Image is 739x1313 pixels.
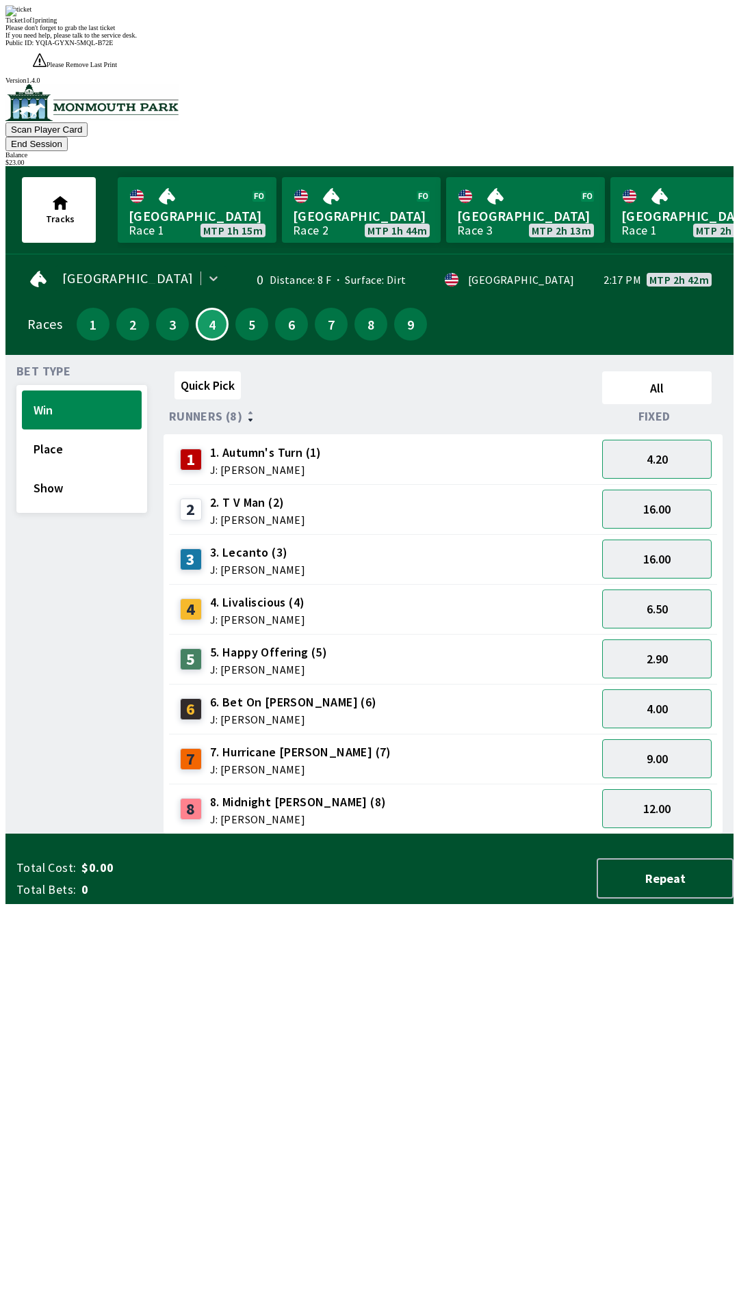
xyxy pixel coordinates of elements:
[5,24,734,31] div: Please don't forget to grab the last ticket
[210,743,391,761] span: 7. Hurricane [PERSON_NAME] (7)
[394,308,427,341] button: 9
[597,858,734,899] button: Repeat
[210,693,377,711] span: 6. Bet On [PERSON_NAME] (6)
[602,589,712,628] button: 6.50
[5,122,88,137] button: Scan Player Card
[5,137,68,151] button: End Session
[293,225,328,236] div: Race 2
[532,225,591,236] span: MTP 2h 13m
[647,751,668,767] span: 9.00
[597,410,717,423] div: Fixed
[275,308,308,341] button: 6
[602,739,712,778] button: 9.00
[457,207,594,225] span: [GEOGRAPHIC_DATA]
[169,410,597,423] div: Runners (8)
[318,319,344,329] span: 7
[210,644,327,661] span: 5. Happy Offering (5)
[643,551,671,567] span: 16.00
[647,701,668,717] span: 4.00
[34,402,130,418] span: Win
[367,225,427,236] span: MTP 1h 44m
[278,319,304,329] span: 6
[602,639,712,678] button: 2.90
[608,380,705,396] span: All
[354,308,387,341] button: 8
[210,444,322,462] span: 1. Autumn's Turn (1)
[643,801,671,817] span: 12.00
[47,61,117,68] span: Please Remove Last Print
[34,441,130,457] span: Place
[34,480,130,496] span: Show
[200,321,224,328] span: 4
[16,366,70,377] span: Bet Type
[602,540,712,579] button: 16.00
[22,177,96,243] button: Tracks
[446,177,605,243] a: [GEOGRAPHIC_DATA]Race 3MTP 2h 13m
[293,207,430,225] span: [GEOGRAPHIC_DATA]
[36,39,114,47] span: YQIA-GYXN-5MQL-B72E
[5,159,734,166] div: $ 23.00
[210,494,305,512] span: 2. T V Man (2)
[647,451,668,467] span: 4.20
[468,274,575,285] div: [GEOGRAPHIC_DATA]
[180,499,202,520] div: 2
[604,274,641,285] span: 2:17 PM
[129,225,164,236] div: Race 1
[210,764,391,775] span: J: [PERSON_NAME]
[118,177,276,243] a: [GEOGRAPHIC_DATA]Race 1MTP 1h 15m
[16,881,76,898] span: Total Bets:
[647,651,668,667] span: 2.90
[181,377,235,393] span: Quick Pick
[210,614,305,625] span: J: [PERSON_NAME]
[5,151,734,159] div: Balance
[159,319,185,329] span: 3
[180,798,202,820] div: 8
[46,213,75,225] span: Tracks
[621,225,657,236] div: Race 1
[210,594,305,611] span: 4. Livaliscious (4)
[358,319,384,329] span: 8
[638,411,671,422] span: Fixed
[5,16,734,24] div: Ticket 1 of 1 printing
[210,714,377,725] span: J: [PERSON_NAME]
[210,514,305,525] span: J: [PERSON_NAME]
[120,319,146,329] span: 2
[282,177,441,243] a: [GEOGRAPHIC_DATA]Race 2MTP 1h 44m
[22,390,142,429] button: Win
[174,371,241,399] button: Quick Pick
[331,273,406,287] span: Surface: Dirt
[203,225,263,236] span: MTP 1h 15m
[210,664,327,675] span: J: [PERSON_NAME]
[602,789,712,828] button: 12.00
[210,464,322,475] span: J: [PERSON_NAME]
[81,860,297,876] span: $0.00
[22,468,142,507] button: Show
[210,814,387,825] span: J: [PERSON_NAME]
[5,5,31,16] img: ticket
[242,274,264,285] div: 0
[649,274,709,285] span: MTP 2h 42m
[602,490,712,529] button: 16.00
[5,77,734,84] div: Version 1.4.0
[180,598,202,620] div: 4
[5,39,734,47] div: Public ID:
[602,689,712,728] button: 4.00
[116,308,149,341] button: 2
[22,429,142,468] button: Place
[81,881,297,898] span: 0
[609,871,721,886] span: Repeat
[457,225,493,236] div: Race 3
[196,308,229,341] button: 4
[180,698,202,720] div: 6
[315,308,348,341] button: 7
[239,319,265,329] span: 5
[210,564,305,575] span: J: [PERSON_NAME]
[270,273,331,287] span: Distance: 8 F
[180,548,202,570] div: 3
[16,860,76,876] span: Total Cost:
[169,411,242,422] span: Runners (8)
[235,308,268,341] button: 5
[643,501,671,517] span: 16.00
[62,273,194,284] span: [GEOGRAPHIC_DATA]
[5,84,179,121] img: venue logo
